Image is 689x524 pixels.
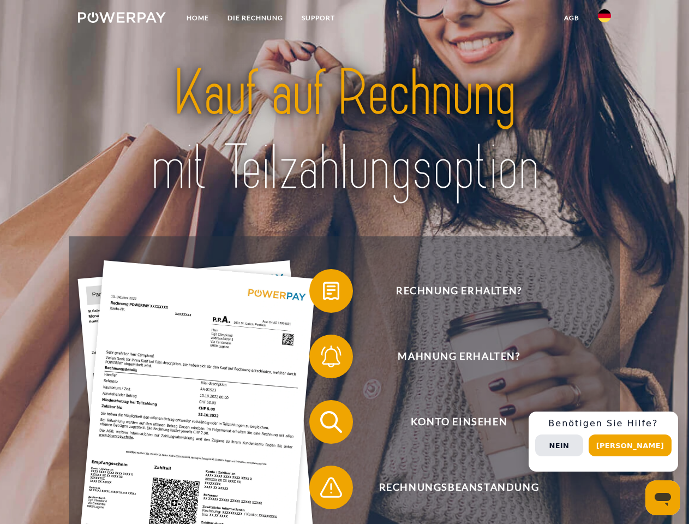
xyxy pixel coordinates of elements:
h3: Benötigen Sie Hilfe? [535,418,672,429]
img: logo-powerpay-white.svg [78,12,166,23]
a: SUPPORT [292,8,344,28]
button: Rechnungsbeanstandung [309,466,593,509]
span: Mahnung erhalten? [325,335,592,378]
img: de [598,9,611,22]
a: Home [177,8,218,28]
img: qb_bill.svg [317,277,345,305]
button: Konto einsehen [309,400,593,444]
button: Mahnung erhalten? [309,335,593,378]
img: qb_bell.svg [317,343,345,370]
a: agb [555,8,589,28]
button: Nein [535,434,583,456]
img: qb_search.svg [317,408,345,436]
span: Konto einsehen [325,400,592,444]
a: DIE RECHNUNG [218,8,292,28]
button: [PERSON_NAME] [589,434,672,456]
button: Rechnung erhalten? [309,269,593,313]
span: Rechnungsbeanstandung [325,466,592,509]
iframe: Schaltfläche zum Öffnen des Messaging-Fensters [645,480,680,515]
img: title-powerpay_de.svg [104,52,585,209]
div: Schnellhilfe [529,412,678,472]
span: Rechnung erhalten? [325,269,592,313]
img: qb_warning.svg [317,474,345,501]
